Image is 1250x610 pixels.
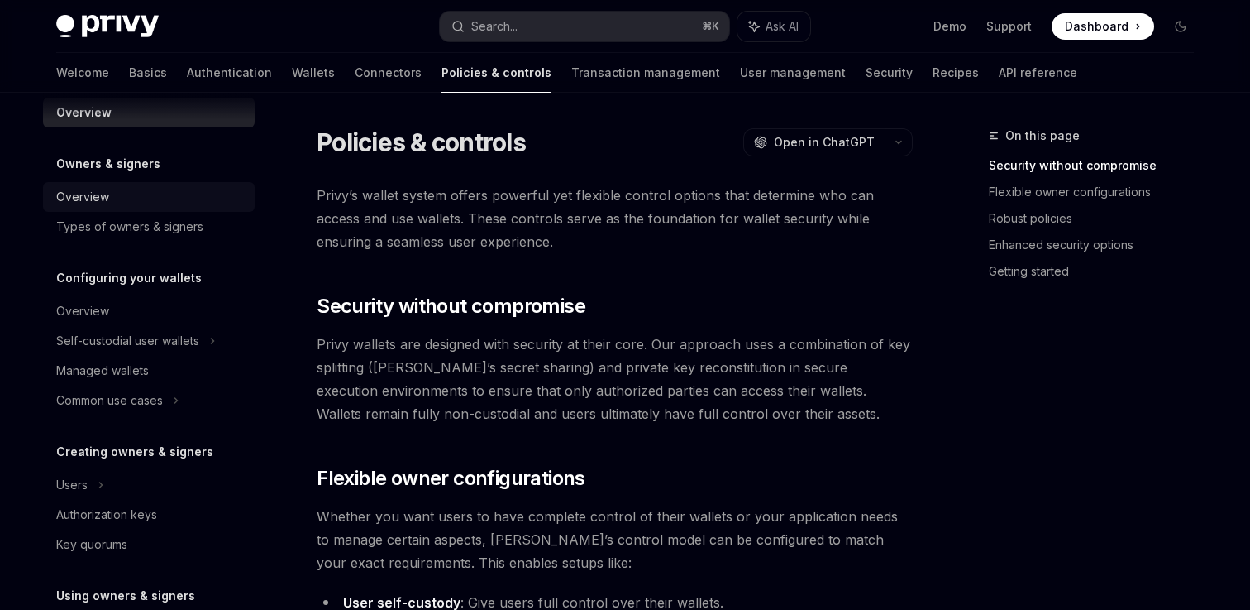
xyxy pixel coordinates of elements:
[56,361,149,381] div: Managed wallets
[471,17,518,36] div: Search...
[317,505,913,574] span: Whether you want users to have complete control of their wallets or your application needs to man...
[702,20,719,33] span: ⌘ K
[56,535,127,555] div: Key quorums
[317,465,585,492] span: Flexible owner configurations
[129,53,167,93] a: Basics
[56,154,160,174] h5: Owners & signers
[740,53,846,93] a: User management
[56,187,109,207] div: Overview
[1005,126,1080,146] span: On this page
[989,152,1207,179] a: Security without compromise
[989,232,1207,258] a: Enhanced security options
[43,182,255,212] a: Overview
[999,53,1077,93] a: API reference
[56,391,163,411] div: Common use cases
[989,258,1207,285] a: Getting started
[441,53,551,93] a: Policies & controls
[317,333,913,425] span: Privy wallets are designed with security at their core. Our approach uses a combination of key sp...
[56,15,159,38] img: dark logo
[933,53,979,93] a: Recipes
[317,293,585,319] span: Security without compromise
[866,53,913,93] a: Security
[56,475,88,495] div: Users
[56,268,202,288] h5: Configuring your wallets
[317,184,913,253] span: Privy’s wallet system offers powerful yet flexible control options that determine who can access ...
[1167,13,1194,40] button: Toggle dark mode
[43,296,255,326] a: Overview
[56,586,195,606] h5: Using owners & signers
[440,12,729,41] button: Search...⌘K
[1065,18,1128,35] span: Dashboard
[187,53,272,93] a: Authentication
[774,134,875,151] span: Open in ChatGPT
[292,53,335,93] a: Wallets
[56,217,203,237] div: Types of owners & signers
[43,356,255,386] a: Managed wallets
[355,53,422,93] a: Connectors
[766,18,799,35] span: Ask AI
[933,18,966,35] a: Demo
[43,500,255,530] a: Authorization keys
[989,205,1207,232] a: Robust policies
[737,12,810,41] button: Ask AI
[317,127,526,157] h1: Policies & controls
[571,53,720,93] a: Transaction management
[56,53,109,93] a: Welcome
[43,530,255,560] a: Key quorums
[743,128,885,156] button: Open in ChatGPT
[56,442,213,462] h5: Creating owners & signers
[56,505,157,525] div: Authorization keys
[1052,13,1154,40] a: Dashboard
[43,212,255,242] a: Types of owners & signers
[986,18,1032,35] a: Support
[989,179,1207,205] a: Flexible owner configurations
[56,331,199,351] div: Self-custodial user wallets
[56,301,109,321] div: Overview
